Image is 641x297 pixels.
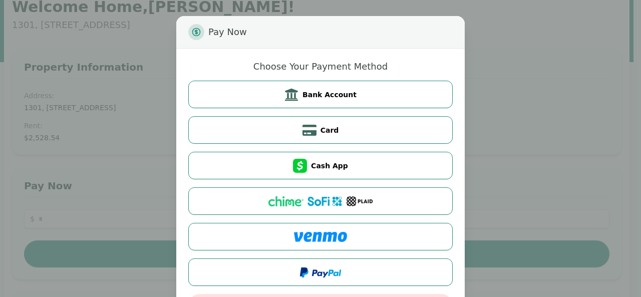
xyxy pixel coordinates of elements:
[188,81,453,108] button: Bank Account
[311,161,348,171] span: Cash App
[347,196,373,206] img: Plaid logo
[307,196,343,206] img: SoFi logo
[188,152,453,179] button: Cash App
[320,125,339,135] span: Card
[302,90,357,100] span: Bank Account
[208,24,247,40] span: Pay Now
[300,267,341,277] img: PayPal logo
[268,196,303,206] img: Chime logo
[188,116,453,144] button: Card
[253,61,388,73] h2: Choose Your Payment Method
[294,232,347,242] img: Venmo logo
